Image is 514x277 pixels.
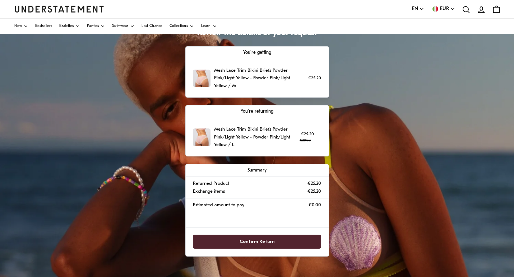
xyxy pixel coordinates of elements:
p: Exchange items [193,188,225,195]
span: New [14,24,22,28]
a: Bestsellers [35,19,52,34]
p: €25.20 [308,75,321,82]
span: EN [412,5,418,13]
p: Summary [193,166,321,174]
a: New [14,19,28,34]
a: Panties [87,19,105,34]
button: EN [412,5,424,13]
a: Collections [170,19,194,34]
p: You're returning [193,108,321,115]
span: Last Chance [142,24,162,28]
a: Bralettes [59,19,80,34]
a: Learn [201,19,217,34]
img: PMLT-BRF-002-1.jpg [193,128,210,146]
a: Swimwear [112,19,134,34]
p: Estimated amount to pay [193,201,244,209]
span: EUR [440,5,449,13]
span: Bestsellers [35,24,52,28]
strike: €28.00 [300,139,311,142]
p: You're getting [193,49,321,56]
span: Confirm Return [240,235,275,248]
button: Confirm Return [193,235,321,249]
p: €25.20 [300,131,315,144]
a: Understatement Homepage [14,6,104,12]
span: Collections [170,24,188,28]
p: Mesh Lace Trim Bikini Briefs Powder Pink/Light Yellow - Powder Pink/Light Yellow / M [214,67,296,90]
img: PMLT-BRF-002-1.jpg [193,70,210,87]
p: €0.00 [309,201,321,209]
a: Last Chance [142,19,162,34]
span: Swimwear [112,24,128,28]
span: Learn [201,24,211,28]
p: €25.20 [307,180,321,187]
span: Panties [87,24,99,28]
p: Mesh Lace Trim Bikini Briefs Powder Pink/Light Yellow - Powder Pink/Light Yellow / L [214,126,296,149]
p: Returned Product [193,180,229,187]
button: EUR [431,5,455,13]
span: Bralettes [59,24,74,28]
p: €25.20 [307,188,321,195]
